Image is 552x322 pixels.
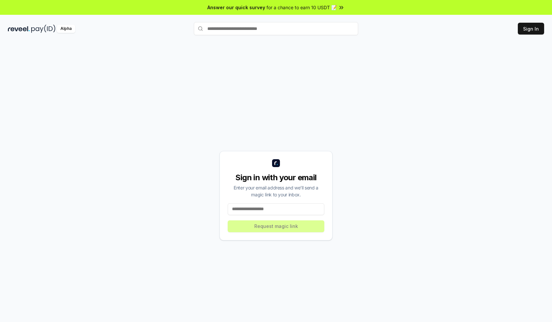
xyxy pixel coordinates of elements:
[8,25,30,33] img: reveel_dark
[266,4,337,11] span: for a chance to earn 10 USDT 📝
[31,25,56,33] img: pay_id
[207,4,265,11] span: Answer our quick survey
[518,23,544,35] button: Sign In
[228,184,324,198] div: Enter your email address and we’ll send a magic link to your inbox.
[57,25,75,33] div: Alpha
[228,172,324,183] div: Sign in with your email
[272,159,280,167] img: logo_small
